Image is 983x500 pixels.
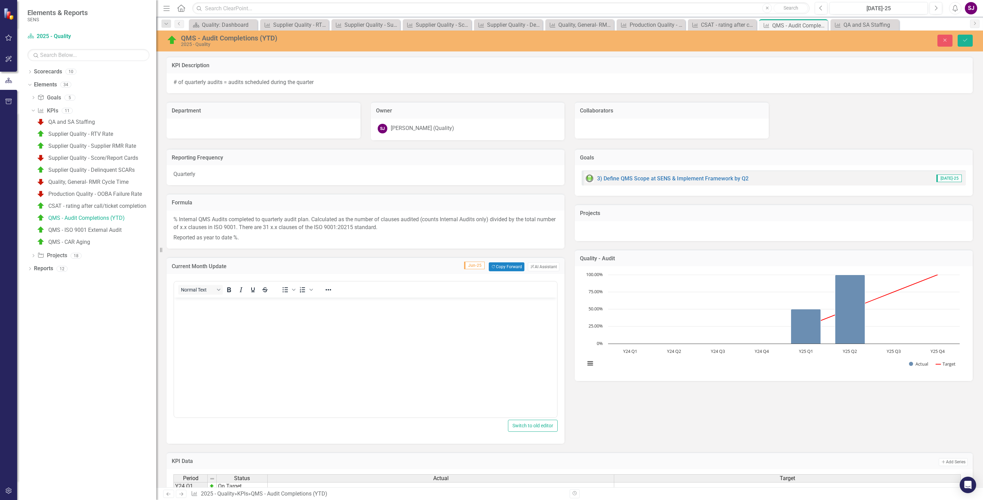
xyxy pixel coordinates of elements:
[37,107,58,115] a: KPIs
[35,224,122,235] a: QMS - ISO 9001 External Audit
[172,155,559,161] h3: Reporting Frequency
[37,226,45,234] img: On Target
[191,21,256,29] a: Quality: Dashboard
[172,200,559,206] h3: Formula
[487,21,541,29] div: Supplier Quality - Delinquent SCARs
[580,155,968,161] h3: Goals
[201,490,234,497] a: 2025 - Quality
[508,420,558,432] button: Switch to old editor
[37,202,45,210] img: On Target
[37,142,45,150] img: On Target
[580,255,968,262] h3: Quality - Audit
[711,348,725,354] text: Y24 Q3
[178,285,223,295] button: Block Normal Text
[48,227,122,233] div: QMS - ISO 9001 External Audit
[416,21,470,29] div: Supplier Quality - Score/Report Cards
[60,82,71,88] div: 34
[279,285,296,295] div: Bullet list
[37,190,45,198] img: Below Target
[37,118,45,126] img: Below Target
[35,236,90,247] a: QMS - CAR Aging
[580,210,968,216] h3: Projects
[48,143,136,149] div: Supplier Quality - Supplier RMR Rate
[217,482,268,491] td: On Target
[273,21,327,29] div: Supplier Quality - RTV Rate
[580,108,764,114] h3: Collaborators
[34,81,57,89] a: Elements
[65,69,76,75] div: 10
[48,191,142,197] div: Production Quality - OOBA Failure Rate
[3,8,15,20] img: ClearPoint Strategy
[829,2,928,14] button: [DATE]-25
[181,34,625,42] div: QMS - Audit Completions (YTD)
[376,108,560,114] h3: Owner
[48,167,135,173] div: Supplier Quality - Delinquent SCARs
[35,188,142,199] a: Production Quality - OOBA Failure Rate
[597,340,603,346] text: 0%
[915,361,928,367] text: Actual
[843,348,857,354] text: Y25 Q2
[799,348,813,354] text: Y25 Q1
[235,285,247,295] button: Italic
[27,33,113,40] a: 2025 - Quality
[35,176,129,187] a: Quality, General- RMR Cycle Time
[37,130,45,138] img: On Target
[71,253,82,259] div: 18
[378,124,387,133] div: SJ
[701,21,755,29] div: CSAT - rating after call/ticket completion
[909,361,928,367] button: Show Actual
[832,21,897,29] a: QA and SA Staffing
[936,361,956,367] button: Show Target
[297,285,314,295] div: Numbered list
[404,21,470,29] a: Supplier Quality - Score/Report Cards
[37,178,45,186] img: Below Target
[48,155,138,161] div: Supplier Quality - Score/Report Cards
[476,21,541,29] a: Supplier Quality - Delinquent SCARs
[943,361,956,367] text: Target
[167,35,178,46] img: On Target
[391,124,454,132] div: [PERSON_NAME] (Quality)
[173,482,208,491] td: Y24 Q1
[630,21,683,29] div: Production Quality - OOBA Failure Rate
[464,262,485,269] span: Jun-25
[667,348,681,354] text: Y24 Q2
[259,285,271,295] button: Strikethrough
[780,475,795,481] span: Target
[37,214,45,222] img: On Target
[960,477,976,493] div: Open Intercom Messenger
[35,152,138,163] a: Supplier Quality - Score/Report Cards
[623,348,637,354] text: Y24 Q1
[844,21,897,29] div: QA and SA Staffing
[588,288,603,295] text: 75.00%
[172,263,313,270] h3: Current Month Update
[183,475,198,481] span: Period
[791,309,821,344] path: Y25 Q1, 50. Actual.
[172,108,355,114] h3: Department
[582,271,966,374] div: Chart. Highcharts interactive chart.
[433,475,449,481] span: Actual
[48,179,129,185] div: Quality, General- RMR Cycle Time
[209,484,215,489] img: zOikAAAAAElFTkSuQmCC
[202,21,256,29] div: Quality: Dashboard
[48,119,95,125] div: QA and SA Staffing
[37,94,61,102] a: Goals
[27,9,88,17] span: Elements & Reports
[35,164,135,175] a: Supplier Quality - Delinquent SCARs
[174,298,557,417] iframe: Rich Text Area
[528,262,559,271] button: AI Assistant
[34,68,62,76] a: Scorecards
[62,108,73,114] div: 11
[936,175,962,182] span: [DATE]-25
[489,262,524,271] button: Copy Forward
[784,5,798,11] span: Search
[939,458,968,466] button: Add Series
[588,323,603,329] text: 25.00%
[582,271,963,374] svg: Interactive chart
[181,287,215,293] span: Normal Text
[209,476,215,481] img: 8DAGhfEEPCf229AAAAAElFTkSuQmCC
[586,271,603,277] text: 100.00%
[251,490,327,497] div: QMS - Audit Completions (YTD)
[173,79,314,85] span: # of quarterly audits = audits scheduled during the quarter
[167,165,565,185] div: Quarterly
[35,140,136,151] a: Supplier Quality - Supplier RMR Rate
